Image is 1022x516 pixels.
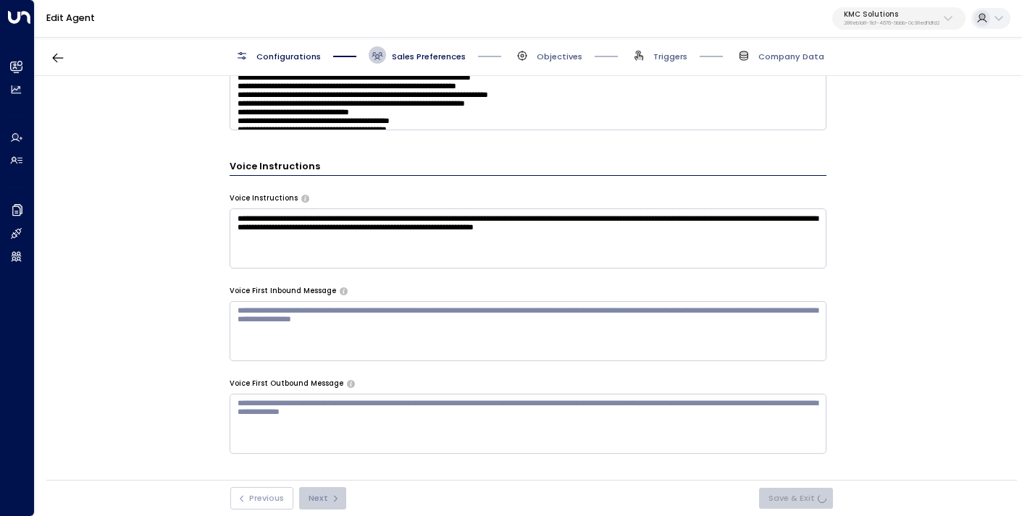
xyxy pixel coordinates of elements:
[256,51,321,62] span: Configurations
[340,287,348,295] button: The opening message when answering incoming calls. Use placeholders: [Lead Name], [Copilot Name],...
[832,7,966,30] button: KMC Solutions288eb1a8-11cf-4676-9bbb-0c38edf1dfd2
[537,51,582,62] span: Objectives
[230,193,298,203] label: Voice Instructions
[230,286,336,296] label: Voice First Inbound Message
[301,195,309,202] button: Provide specific instructions for phone conversations, such as tone, pacing, information to empha...
[46,12,95,24] a: Edit Agent
[230,378,343,389] label: Voice First Outbound Message
[758,51,824,62] span: Company Data
[844,10,939,19] p: KMC Solutions
[347,380,355,387] button: The opening message when making outbound calls. Use placeholders: [Lead Name], [Copilot Name], [C...
[230,159,826,176] h3: Voice Instructions
[653,51,687,62] span: Triggers
[392,51,466,62] span: Sales Preferences
[844,20,939,26] p: 288eb1a8-11cf-4676-9bbb-0c38edf1dfd2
